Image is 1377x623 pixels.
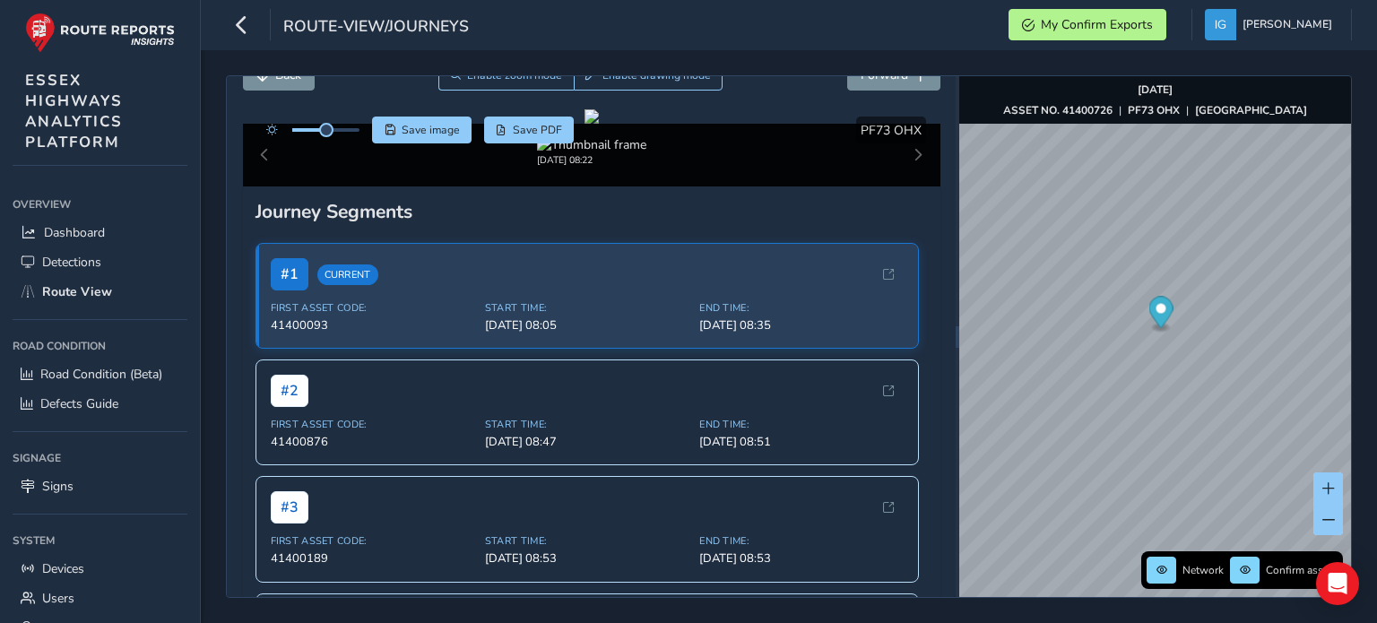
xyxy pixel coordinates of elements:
span: End Time: [699,301,903,315]
div: Map marker [1149,297,1173,333]
span: 41400876 [271,434,474,450]
span: route-view/journeys [283,15,469,40]
span: Detections [42,254,101,271]
a: Signs [13,472,187,501]
strong: [GEOGRAPHIC_DATA] [1195,103,1307,117]
span: First Asset Code: [271,534,474,548]
span: # 3 [271,491,308,523]
span: # 1 [271,258,308,290]
button: [PERSON_NAME] [1205,9,1338,40]
span: Start Time: [485,534,688,548]
span: Start Time: [485,418,688,431]
span: Save image [402,123,460,137]
span: [DATE] 08:05 [485,317,688,333]
span: Defects Guide [40,395,118,412]
span: # 2 [271,375,308,407]
span: [DATE] 08:51 [699,434,903,450]
span: Route View [42,283,112,300]
a: Route View [13,277,187,307]
span: Start Time: [485,301,688,315]
a: Detections [13,247,187,277]
span: Save PDF [513,123,562,137]
a: Defects Guide [13,389,187,419]
strong: [DATE] [1138,82,1173,97]
span: [DATE] 08:53 [485,550,688,567]
a: Devices [13,554,187,584]
div: | | [1003,103,1307,117]
div: [DATE] 08:22 [537,153,646,167]
img: Thumbnail frame [537,136,646,153]
button: Save [372,117,472,143]
span: 41400189 [271,550,474,567]
div: Road Condition [13,333,187,359]
span: Signs [42,478,74,495]
span: Confirm assets [1266,563,1338,577]
span: End Time: [699,418,903,431]
span: Users [42,590,74,607]
span: [DATE] 08:53 [699,550,903,567]
span: My Confirm Exports [1041,16,1153,33]
a: Dashboard [13,218,187,247]
span: Current [317,264,378,285]
strong: PF73 OHX [1128,103,1180,117]
button: PDF [484,117,575,143]
span: First Asset Code: [271,301,474,315]
span: ESSEX HIGHWAYS ANALYTICS PLATFORM [25,70,123,152]
span: [DATE] 08:47 [485,434,688,450]
div: Signage [13,445,187,472]
strong: ASSET NO. 41400726 [1003,103,1113,117]
span: PF73 OHX [861,122,922,139]
div: Overview [13,191,187,218]
img: rr logo [25,13,175,53]
span: [PERSON_NAME] [1243,9,1332,40]
span: End Time: [699,534,903,548]
div: Journey Segments [255,199,928,224]
a: Users [13,584,187,613]
a: Road Condition (Beta) [13,359,187,389]
span: Road Condition (Beta) [40,366,162,383]
span: [DATE] 08:35 [699,317,903,333]
span: First Asset Code: [271,418,474,431]
span: Devices [42,560,84,577]
div: System [13,527,187,554]
span: Network [1182,563,1224,577]
div: Open Intercom Messenger [1316,562,1359,605]
span: Dashboard [44,224,105,241]
button: My Confirm Exports [1009,9,1166,40]
img: diamond-layout [1205,9,1236,40]
span: 41400093 [271,317,474,333]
